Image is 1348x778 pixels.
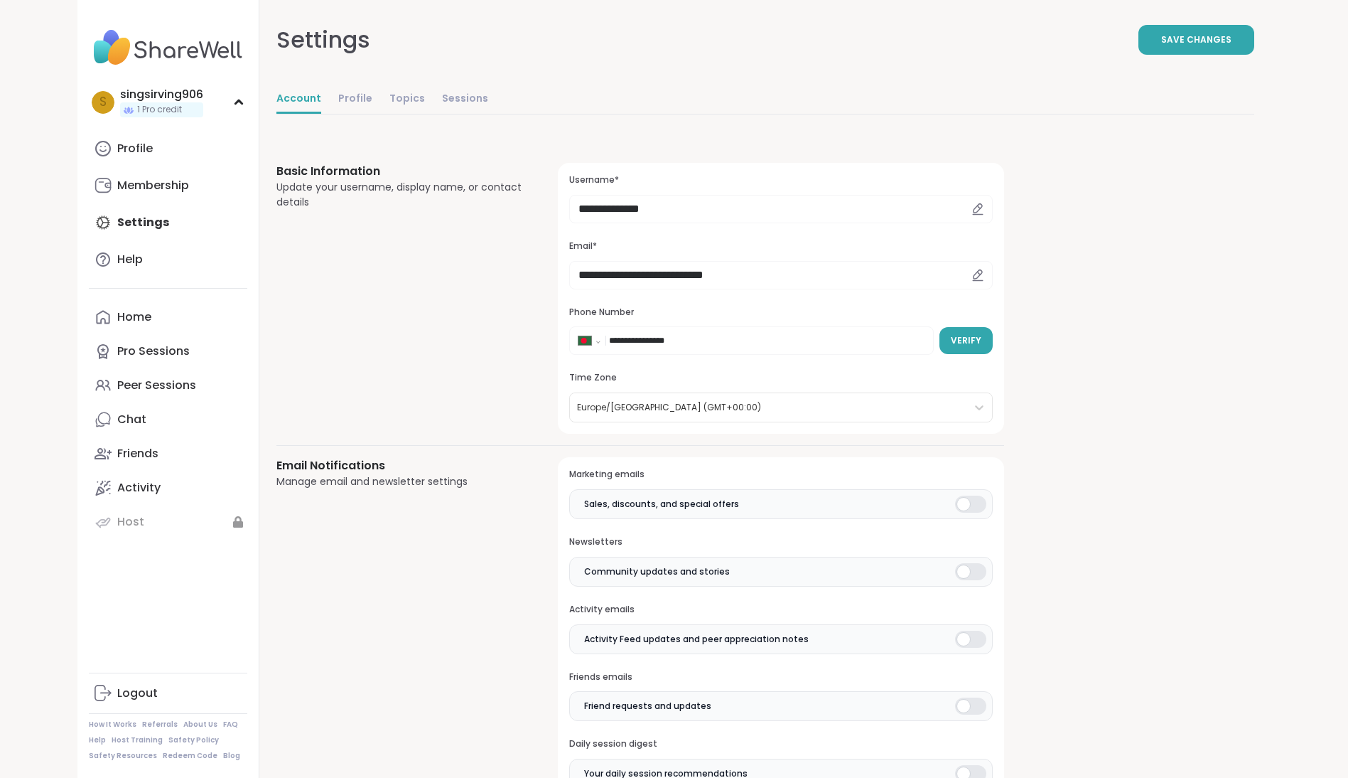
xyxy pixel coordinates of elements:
a: About Us [183,720,217,730]
div: Home [117,309,151,325]
div: Chat [117,412,146,427]
a: Host Training [112,735,163,745]
div: Host [117,514,144,530]
a: Help [89,243,247,277]
span: Community updates and stories [584,565,730,578]
span: Verify [951,334,981,347]
h3: Basic Information [276,163,524,180]
div: Profile [117,141,153,156]
a: Chat [89,403,247,437]
a: Logout [89,676,247,710]
div: Manage email and newsletter settings [276,474,524,489]
div: Pro Sessions [117,343,190,359]
div: Activity [117,480,161,496]
h3: Username* [569,174,992,186]
a: Home [89,300,247,334]
a: Blog [223,751,240,761]
div: singsirving906 [120,87,203,102]
h3: Marketing emails [569,469,992,481]
h3: Friends emails [569,671,992,683]
a: Topics [389,85,425,114]
span: s [99,93,107,112]
a: Host [89,505,247,539]
a: How It Works [89,720,136,730]
h3: Email Notifications [276,457,524,474]
h3: Email* [569,240,992,252]
div: Membership [117,178,189,193]
a: FAQ [223,720,238,730]
a: Membership [89,169,247,203]
a: Help [89,735,106,745]
a: Sessions [442,85,488,114]
img: ShareWell Nav Logo [89,23,247,73]
a: Profile [338,85,372,114]
button: Save Changes [1138,25,1254,55]
span: Activity Feed updates and peer appreciation notes [584,633,809,646]
span: Sales, discounts, and special offers [584,498,739,511]
a: Safety Resources [89,751,157,761]
div: Update your username, display name, or contact details [276,180,524,210]
button: Verify [939,327,993,354]
span: 1 Pro credit [137,104,182,116]
a: Pro Sessions [89,334,247,368]
div: Settings [276,23,370,57]
a: Referrals [142,720,178,730]
span: Save Changes [1161,33,1231,46]
a: Profile [89,132,247,166]
h3: Newsletters [569,536,992,548]
a: Activity [89,471,247,505]
a: Safety Policy [168,735,219,745]
h3: Time Zone [569,372,992,384]
a: Peer Sessions [89,368,247,403]
h3: Activity emails [569,604,992,616]
div: Logout [117,686,158,701]
div: Friends [117,446,158,462]
a: Friends [89,437,247,471]
div: Peer Sessions [117,378,196,393]
h3: Daily session digest [569,738,992,750]
h3: Phone Number [569,307,992,319]
a: Account [276,85,321,114]
a: Redeem Code [163,751,217,761]
span: Friend requests and updates [584,700,711,713]
div: Help [117,252,143,267]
